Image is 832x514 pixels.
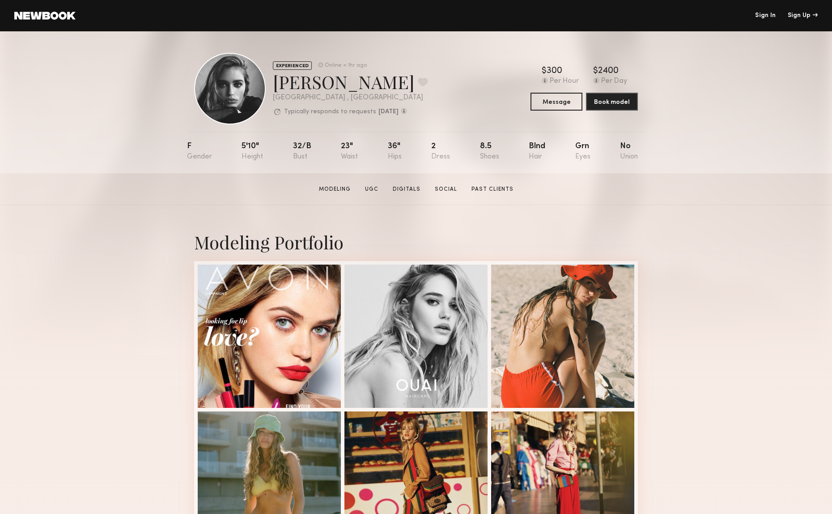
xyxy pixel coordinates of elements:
div: Grn [575,142,590,161]
p: Typically responds to requests [284,109,376,115]
div: Online < 1hr ago [325,63,367,69]
div: Per Day [601,77,627,86]
a: Modeling [315,185,354,193]
a: Past Clients [468,185,517,193]
button: Book model [586,93,638,111]
div: Sign Up [788,13,818,19]
div: [GEOGRAPHIC_DATA] , [GEOGRAPHIC_DATA] [273,94,428,102]
a: Social [431,185,461,193]
div: $ [593,67,598,76]
div: F [187,142,212,161]
div: 300 [547,67,562,76]
div: No [620,142,638,161]
div: 5'10" [242,142,263,161]
div: 23" [341,142,358,161]
div: Per Hour [550,77,579,86]
b: [DATE] [378,109,399,115]
a: Digitals [389,185,424,193]
div: Modeling Portfolio [194,230,638,254]
div: Blnd [529,142,545,161]
a: UGC [361,185,382,193]
div: [PERSON_NAME] [273,70,428,94]
div: 2400 [598,67,619,76]
div: EXPERIENCED [273,61,312,70]
button: Message [531,93,582,111]
div: 8.5 [480,142,499,161]
div: 2 [431,142,450,161]
a: Sign In [755,13,776,19]
div: $ [542,67,547,76]
div: 36" [388,142,402,161]
div: 32/b [293,142,311,161]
